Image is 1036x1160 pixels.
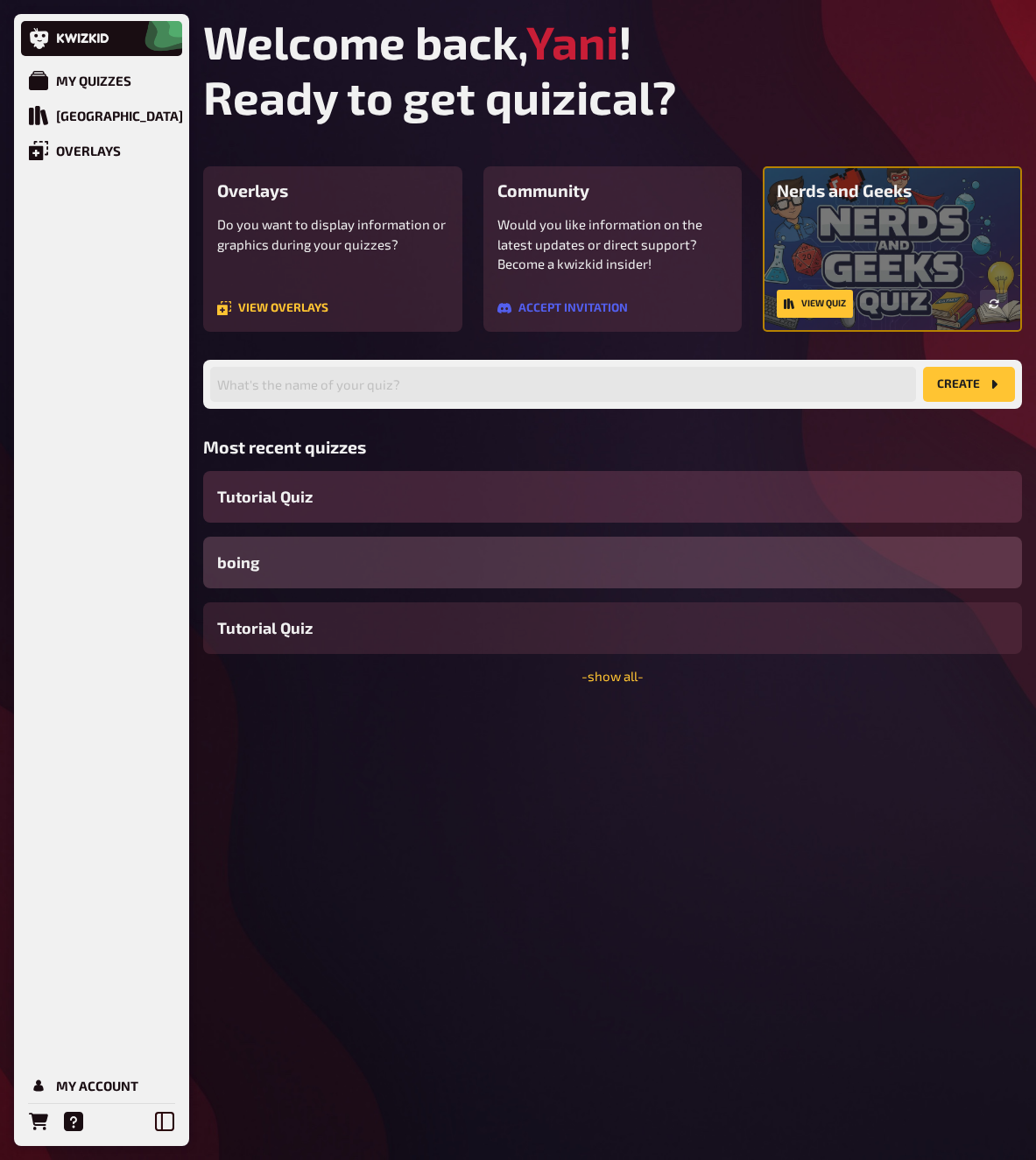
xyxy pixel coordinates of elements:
a: Orders [21,1104,56,1139]
button: create [923,367,1015,402]
a: My Quizzes [21,63,182,98]
a: Quiz Library [21,98,182,133]
a: boing [203,537,1022,588]
a: Help [56,1104,91,1139]
a: Overlays [21,133,182,168]
p: Do you want to display information or graphics during your quizzes? [217,214,448,254]
div: [GEOGRAPHIC_DATA] [56,108,183,123]
span: Tutorial Quiz [217,485,313,509]
span: Yani [526,14,618,69]
h3: Community [497,180,729,200]
h3: Most recent quizzes [203,437,1022,457]
div: My Account [56,1078,138,1093]
a: -show all- [581,668,644,684]
a: Tutorial Quiz [203,602,1022,654]
h1: Welcome back, ! Ready to get quizical? [203,14,1022,124]
div: My Quizzes [56,73,131,88]
a: Tutorial Quiz [203,471,1022,523]
a: View overlays [217,301,328,315]
p: Would you like information on the latest updates or direct support? Become a kwizkid insider! [497,214,729,274]
a: Accept invitation [497,301,628,315]
span: Tutorial Quiz [217,616,313,640]
input: What's the name of your quiz? [210,367,916,402]
div: Overlays [56,143,121,158]
span: boing [217,551,259,574]
a: View quiz [777,290,853,318]
h3: Nerds and Geeks [777,180,1008,200]
a: My Account [21,1068,182,1103]
h3: Overlays [217,180,448,200]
